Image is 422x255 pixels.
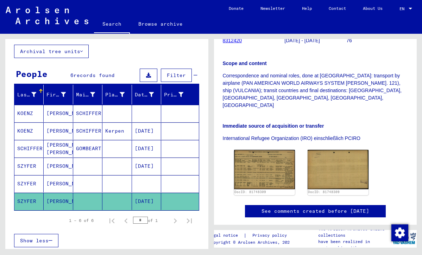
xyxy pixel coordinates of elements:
mat-cell: [PERSON_NAME] [44,158,73,175]
mat-cell: [DATE] [132,193,161,210]
mat-header-cell: Maiden Name [73,85,102,104]
a: Search [94,15,130,34]
b: Immediate source of acquisition or transfer [223,123,324,129]
span: Show less [20,237,49,244]
a: 8312420 [223,38,242,43]
button: Next page [168,213,182,228]
button: Archival tree units [14,45,89,58]
mat-header-cell: Place of Birth [102,85,132,104]
div: People [16,68,48,80]
mat-cell: [DATE] [132,158,161,175]
div: | [208,232,295,239]
a: DocID: 81748309 [234,190,266,194]
div: First Name [46,91,65,98]
div: Maiden Name [76,91,95,98]
img: 002.jpg [308,150,369,189]
div: Place of Birth [105,91,124,98]
div: Last Name [17,91,36,98]
p: have been realized in partnership with [318,238,391,251]
div: Place of Birth [105,89,133,100]
button: Filter [161,69,192,82]
div: Date of Birth [135,89,163,100]
div: Prisoner # [164,89,192,100]
mat-cell: GOMBEART [73,140,102,157]
mat-header-cell: Last Name [14,85,44,104]
mat-cell: [PERSON_NAME] [PERSON_NAME] [44,140,73,157]
mat-cell: [PERSON_NAME] [44,193,73,210]
a: See comments created before [DATE] [262,208,369,215]
span: 6 [70,72,74,78]
mat-cell: SZYFER [14,175,44,192]
span: records found [74,72,115,78]
mat-cell: SCHIFFER [73,105,102,122]
p: 76 [346,37,408,44]
mat-cell: [PERSON_NAME] [44,175,73,192]
mat-select-trigger: EN [399,6,404,11]
mat-cell: [DATE] [132,122,161,140]
p: The Arolsen Archives online collections [318,226,391,238]
img: Arolsen_neg.svg [6,7,88,24]
mat-header-cell: Prisoner # [161,85,199,104]
mat-cell: KOENZ [14,122,44,140]
mat-cell: [PERSON_NAME] [44,122,73,140]
mat-cell: KOENZ [14,105,44,122]
mat-cell: [PERSON_NAME] [44,105,73,122]
p: [DATE] - [DATE] [284,37,346,44]
mat-cell: SZYFER [14,158,44,175]
div: First Name [46,89,74,100]
mat-cell: SCHIFFER [73,122,102,140]
button: Last page [182,213,196,228]
img: 001.jpg [234,150,295,189]
a: Legal notice [208,232,244,239]
div: of 1 [133,217,168,224]
div: Prisoner # [164,91,183,98]
div: Last Name [17,89,45,100]
a: Privacy policy [247,232,295,239]
mat-cell: [DATE] [132,140,161,157]
p: International Refugee Organization (IRO) einschließlich PCIRO [223,135,408,142]
mat-cell: Kerpen [102,122,132,140]
p: Correspondence and nominal roles, done at [GEOGRAPHIC_DATA]: transport by airplane (PAN AMERICAN ... [223,72,408,109]
span: Filter [167,72,186,78]
a: DocID: 81748309 [308,190,340,194]
button: Show less [14,234,58,247]
mat-header-cell: First Name [44,85,73,104]
div: 1 – 6 of 6 [69,217,94,224]
mat-cell: SZYFER [14,193,44,210]
div: Maiden Name [76,89,104,100]
a: Browse archive [130,15,191,32]
img: Zustimmung ändern [391,224,408,241]
p: Copyright © Arolsen Archives, 2021 [208,239,295,246]
div: Date of Birth [135,91,154,98]
button: First page [105,213,119,228]
mat-header-cell: Date of Birth [132,85,161,104]
b: Scope and content [223,60,267,66]
button: Previous page [119,213,133,228]
mat-cell: SCHIFFER [14,140,44,157]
